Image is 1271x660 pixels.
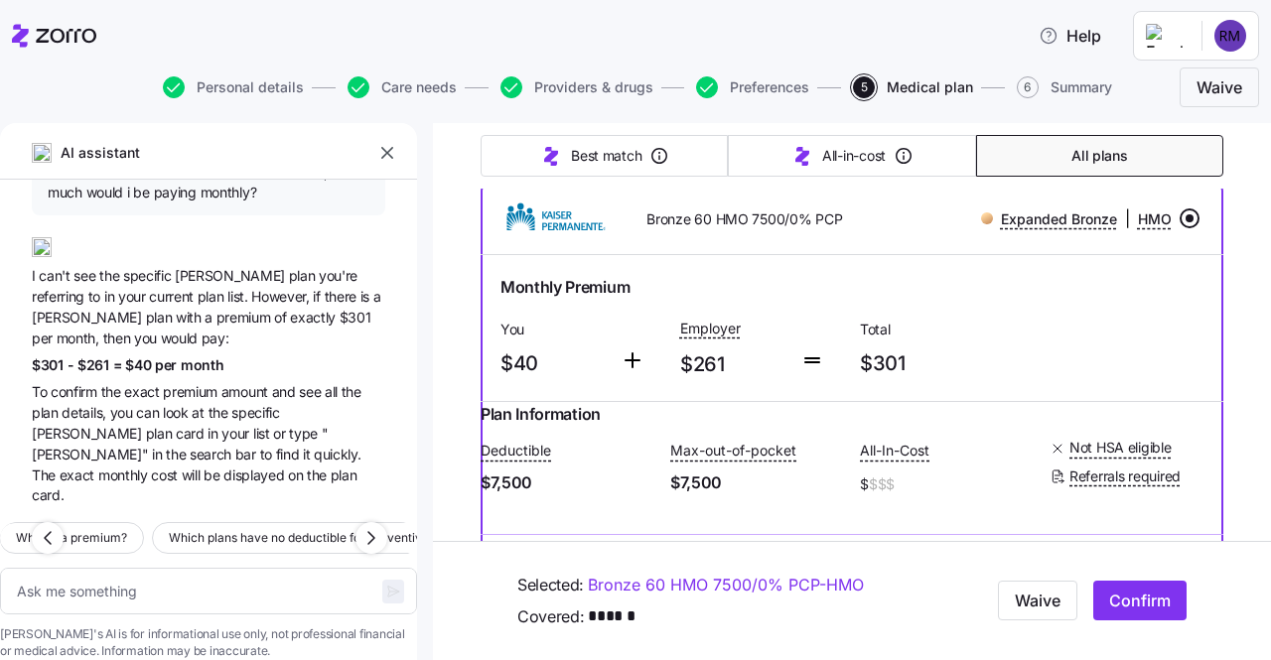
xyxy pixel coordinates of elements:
[289,267,319,284] span: plan
[273,425,289,442] span: or
[344,76,457,98] a: Care needs
[1146,24,1186,48] img: Employer logo
[319,267,357,284] span: you're
[32,356,223,373] span: $301 - $261 = $40 per month
[670,470,844,495] span: $7,500
[32,267,39,284] span: I
[163,404,192,421] span: look
[159,76,304,98] a: Personal details
[571,146,641,166] span: Best match
[39,267,73,284] span: can't
[307,466,331,483] span: the
[209,404,232,421] span: the
[124,383,163,400] span: exact
[325,383,342,400] span: all
[288,466,307,483] span: on
[1051,80,1112,94] span: Summary
[1093,582,1187,621] button: Confirm
[32,383,51,400] span: To
[32,486,64,503] span: card.
[32,143,52,163] img: ai-icon.png
[99,267,123,284] span: the
[481,402,601,427] span: Plan Information
[289,425,321,442] span: type
[860,470,1034,498] span: $
[534,80,653,94] span: Providers & drugs
[1197,75,1242,99] span: Waive
[692,76,809,98] a: Preferences
[57,330,103,346] span: month,
[175,267,289,284] span: [PERSON_NAME]
[146,309,176,326] span: plan
[1023,16,1117,56] button: Help
[381,80,457,94] span: Care needs
[123,267,175,284] span: specific
[1109,590,1171,613] span: Confirm
[197,80,304,94] span: Personal details
[166,446,190,462] span: the
[235,446,260,462] span: bar
[981,206,1172,231] div: |
[849,76,973,98] a: 5Medical plan
[152,446,166,462] span: in
[500,320,605,339] span: You
[303,446,314,462] span: it
[221,425,252,442] span: your
[221,383,272,400] span: amount
[853,76,973,98] button: 5Medical plan
[60,466,98,483] span: exact
[161,330,202,346] span: would
[104,288,118,305] span: in
[32,466,60,483] span: The
[176,309,205,326] span: with
[887,80,973,94] span: Medical plan
[103,330,134,346] span: then
[272,383,300,400] span: and
[32,425,328,462] span: "[PERSON_NAME]"
[481,470,654,495] span: $7,500
[146,425,176,442] span: plan
[16,528,127,548] span: What is a premium?
[169,528,464,548] span: Which plans have no deductible for preventive care?
[62,404,109,421] span: details,
[373,288,381,305] span: a
[152,522,481,554] button: Which plans have no deductible for preventive care?
[1017,76,1112,98] button: 6Summary
[204,466,223,483] span: be
[331,466,357,483] span: plan
[1069,438,1172,458] span: Not HSA eligible
[176,425,208,442] span: card
[205,309,215,326] span: a
[32,288,88,305] span: referring
[192,404,208,421] span: at
[860,347,1024,380] span: $301
[202,330,229,346] span: pay:
[500,347,605,380] span: $40
[696,76,809,98] button: Preferences
[1039,24,1101,48] span: Help
[290,309,339,326] span: exactly
[32,330,57,346] span: per
[1001,209,1117,229] span: Expanded Bronze
[223,466,288,483] span: displayed
[274,309,290,326] span: of
[496,195,615,242] img: Kaiser Permanente
[231,404,279,421] span: specific
[517,573,584,597] span: Selected:
[216,309,274,326] span: premium
[1015,590,1060,613] span: Waive
[1180,67,1259,107] button: Waive
[48,163,369,203] span: so if i were to do the [PERSON_NAME] $301, how much would i be paying monthly?
[299,383,325,400] span: see
[517,605,584,630] span: Covered:
[860,441,929,461] span: All-In-Cost
[730,80,809,94] span: Preferences
[101,383,125,400] span: the
[481,441,551,461] span: Deductible
[860,320,1024,339] span: Total
[646,209,842,229] span: Bronze 60 HMO 7500/0% PCP
[1017,76,1039,98] span: 6
[1138,209,1172,229] span: HMO
[110,404,137,421] span: you
[163,76,304,98] button: Personal details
